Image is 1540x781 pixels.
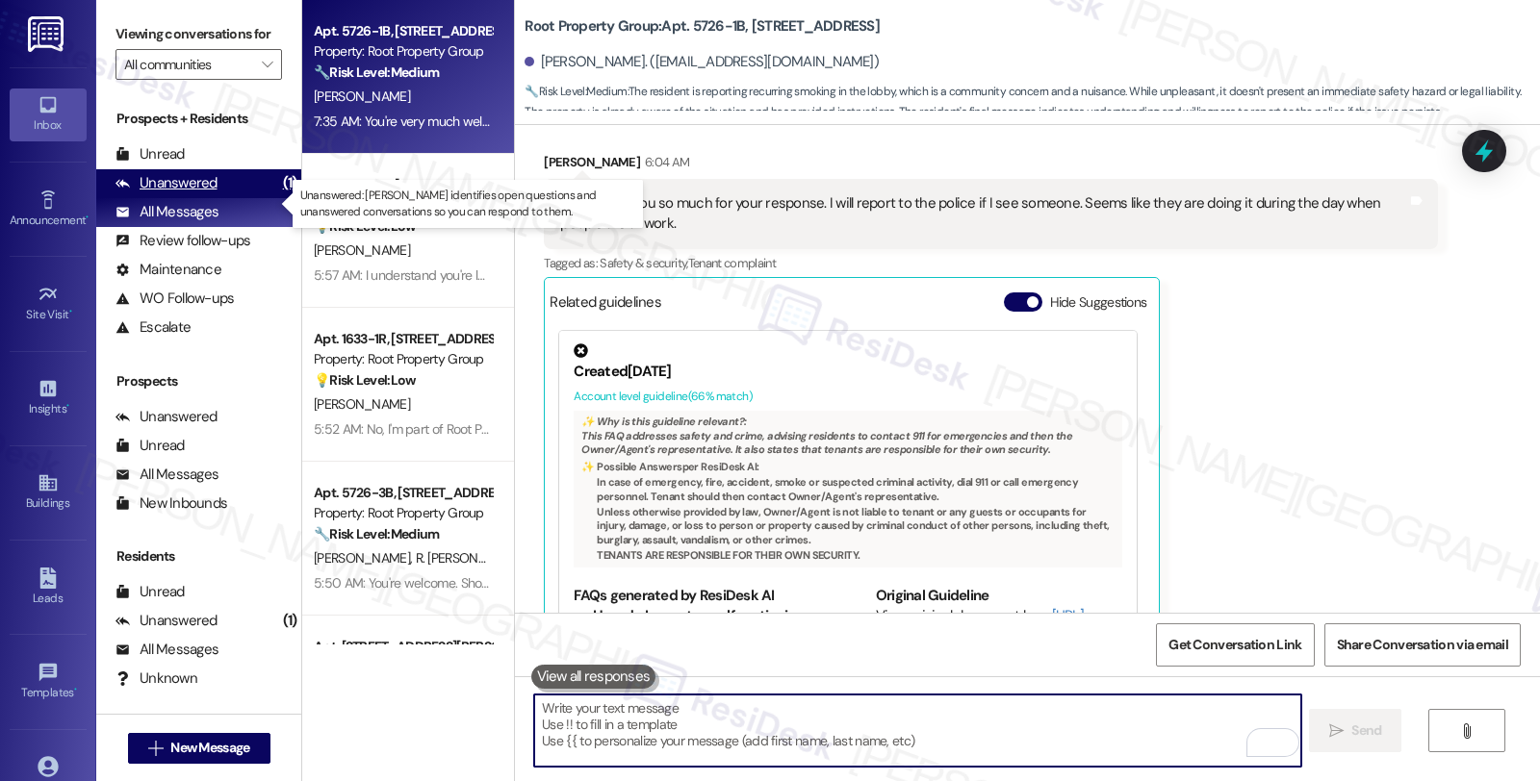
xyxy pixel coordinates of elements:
div: Review follow-ups [115,231,250,251]
div: All Messages [115,202,218,222]
div: All Messages [115,640,218,660]
a: Buildings [10,466,87,518]
a: Templates • [10,656,87,708]
div: Unread [115,582,185,602]
div: View original document here [876,606,1123,647]
span: [PERSON_NAME] [314,549,416,567]
textarea: To enrich screen reader interactions, please activate Accessibility in Grammarly extension settings [534,694,1300,767]
div: Unanswered [115,173,218,193]
span: Share Conversation via email [1337,635,1508,655]
i:  [1329,723,1344,739]
div: Property: Root Property Group [314,41,492,62]
button: New Message [128,733,270,764]
strong: 💡 Risk Level: Low [314,371,416,389]
div: Unknown [115,668,197,689]
i:  [1459,723,1474,739]
input: All communities [124,49,251,80]
li: Unless otherwise provided by law, Owner/Agent is not liable to tenant or any guests or occupants ... [597,505,1115,546]
div: 5:50 AM: You're welcome. Should you have other concerns, please feel free to reach out. Have a gr... [314,574,910,592]
div: This FAQ addresses safety and crime, advising residents to contact 911 for emergencies and then t... [574,411,1122,567]
div: Apt. 1613-4M, [STREET_ADDRESS] [314,175,492,195]
div: Unread [115,144,185,164]
a: Site Visit • [10,278,87,330]
div: All Messages [115,465,218,485]
div: Apt. [STREET_ADDRESS][PERSON_NAME] [314,637,492,657]
div: ✨ Possible Answer s per ResiDesk AI: [581,460,1115,473]
span: New Message [170,738,249,758]
div: Escalate [115,317,191,338]
div: Related guidelines [550,292,661,320]
div: Residents [96,546,301,567]
div: 5:52 AM: No, I'm part of Root Property Group's Resident Support Offsite Team, working closely wit... [314,420,1415,438]
img: ResiDesk Logo [28,16,67,52]
span: : The resident is reporting recurring smoking in the lobby, which is a community concern and a nu... [525,82,1540,123]
b: Original Guideline [876,586,989,605]
div: Apt. 5726-1B, [STREET_ADDRESS] [314,21,492,41]
div: ✨ Why is this guideline relevant?: [581,415,1115,428]
div: Created [DATE] [574,362,1122,382]
strong: 🔧 Risk Level: Medium [525,84,627,99]
div: Unanswered [115,407,218,427]
div: 6:04 AM [640,152,689,172]
span: [PERSON_NAME] [314,241,410,259]
div: Account level guideline ( 66 % match) [574,387,1122,407]
li: TENANTS ARE RESPONSIBLE FOR THEIR OWN SECURITY. [597,548,1115,562]
button: Send [1309,709,1402,752]
span: Send [1351,720,1381,741]
span: Tenant complaint [688,255,777,271]
span: [PERSON_NAME] [314,88,410,105]
span: • [86,211,89,224]
li: How do I report a malfunctioning smoke detector? [593,606,821,647]
button: Get Conversation Link [1156,623,1314,667]
div: Unanswered [115,611,218,631]
div: Tagged as: [544,249,1437,277]
div: [PERSON_NAME] [544,152,1437,179]
div: Maintenance [115,260,221,280]
span: Safety & security , [600,255,687,271]
label: Hide Suggestions [1050,292,1147,313]
span: [PERSON_NAME] [314,395,410,413]
div: Apt. 5726-3B, [STREET_ADDRESS] [314,483,492,503]
strong: 🔧 Risk Level: Medium [314,525,439,542]
b: Root Property Group: Apt. 5726-1B, [STREET_ADDRESS] [525,16,880,37]
div: [PERSON_NAME]. ([EMAIL_ADDRESS][DOMAIN_NAME]) [525,52,879,72]
li: In case of emergency, fire, accident, smoke or suspected criminal activity, dial 911 or call emer... [597,475,1115,503]
span: • [69,305,72,318]
span: R. [PERSON_NAME] [416,549,525,567]
span: • [66,399,69,413]
div: Prospects + Residents [96,109,301,129]
div: (1) [278,168,302,198]
b: FAQs generated by ResiDesk AI [574,586,774,605]
div: Okay thank you so much for your response. I will report to the police if I see someone. Seems lik... [560,193,1406,235]
div: WO Follow-ups [115,289,234,309]
div: Property: Root Property Group [314,349,492,369]
strong: 💡 Risk Level: Low [314,217,416,235]
div: 7:35 AM: You're very much welcome, [PERSON_NAME], thanks for the update! Should you have other co... [314,113,1220,130]
div: Property: Root Property Group [314,503,492,523]
i:  [262,57,272,72]
button: Share Conversation via email [1324,623,1521,667]
i:  [148,741,163,756]
span: • [74,683,77,696]
label: Viewing conversations for [115,19,282,49]
a: Leads [10,562,87,614]
div: (1) [278,606,302,636]
p: Unanswered: [PERSON_NAME] identifies open questions and unanswered conversations so you can respo... [300,188,635,220]
div: New Inbounds [115,493,227,514]
div: Unread [115,436,185,456]
a: Inbox [10,88,87,140]
strong: 🔧 Risk Level: Medium [314,63,439,81]
a: Insights • [10,372,87,424]
div: Prospects [96,371,301,391]
div: Apt. 1633-1R, [STREET_ADDRESS][PERSON_NAME] [314,329,492,349]
span: Get Conversation Link [1168,635,1301,655]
